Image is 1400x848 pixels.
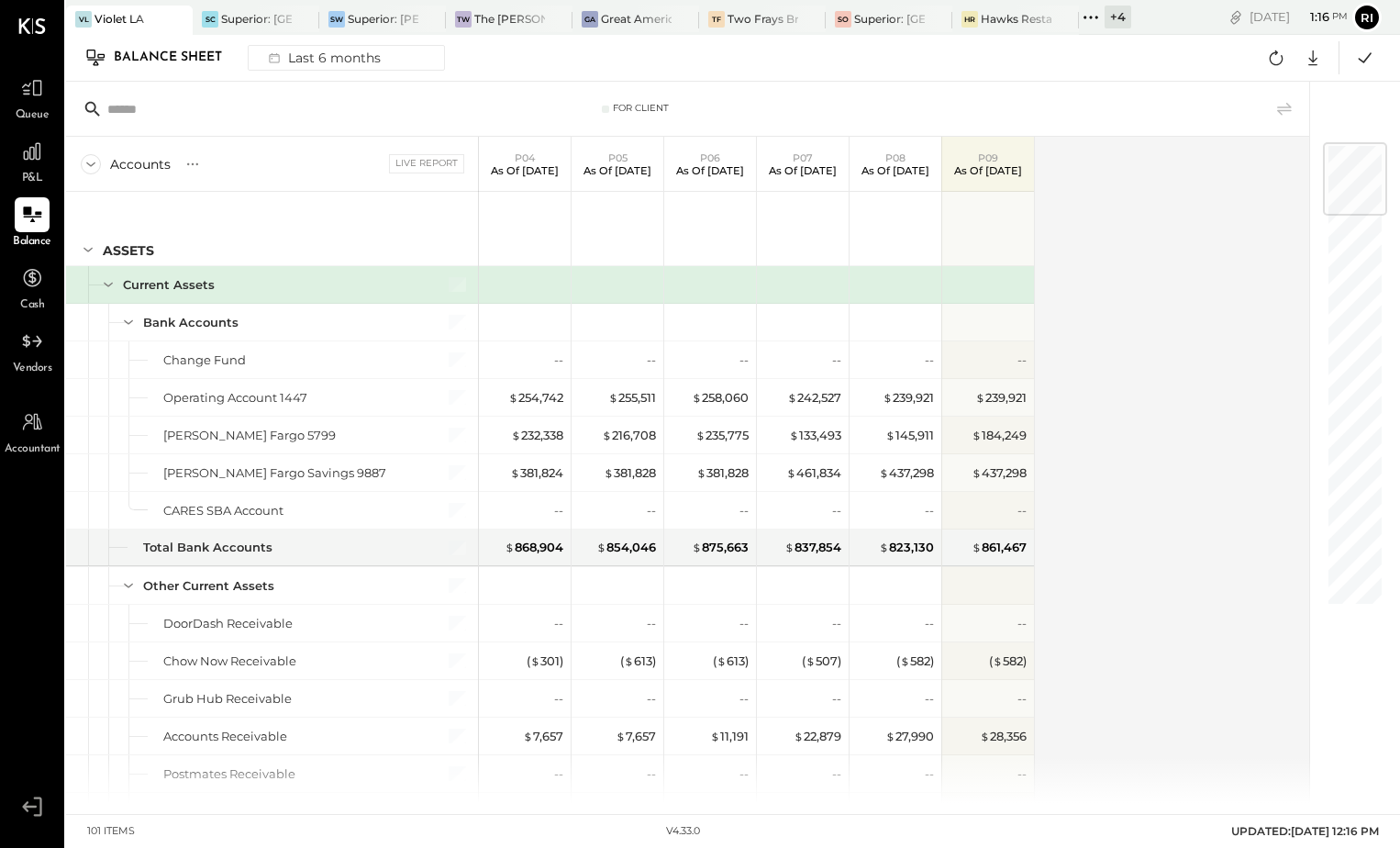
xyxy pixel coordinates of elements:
[972,428,982,442] span: $
[505,540,515,554] span: $
[620,653,656,670] div: ( 613 )
[1017,803,1027,820] div: --
[900,653,910,668] span: $
[739,502,749,519] div: --
[123,276,215,294] div: Current Assets
[710,729,720,743] span: $
[980,729,990,743] span: $
[103,241,154,260] div: ASSETS
[1231,824,1379,838] span: UPDATED: [DATE] 12:16 PM
[554,765,563,783] div: --
[787,389,841,407] div: 242,527
[608,151,628,164] span: P05
[616,728,656,745] div: 7,657
[713,653,749,670] div: ( 613 )
[739,615,749,632] div: --
[789,428,799,442] span: $
[143,577,274,595] div: Other Current Assets
[972,464,1027,482] div: 437,298
[692,539,749,556] div: 875,663
[861,164,929,177] p: As of [DATE]
[554,690,563,708] div: --
[925,502,934,519] div: --
[554,351,563,369] div: --
[1,71,63,124] a: Queue
[16,107,50,124] span: Queue
[981,11,1051,27] div: Hawks Restaurant
[879,465,889,480] span: $
[954,164,1022,177] p: As of [DATE]
[647,765,656,783] div: --
[793,151,813,164] span: P07
[491,164,559,177] p: As of [DATE]
[700,151,720,164] span: P06
[647,351,656,369] div: --
[972,427,1027,444] div: 184,249
[647,615,656,632] div: --
[832,615,841,632] div: --
[925,351,934,369] div: --
[601,11,672,27] div: Great American Music Hall
[883,389,934,407] div: 239,921
[787,390,797,405] span: $
[647,502,656,519] div: --
[1017,765,1027,783] div: --
[505,539,563,556] div: 868,904
[20,297,44,314] span: Cash
[258,46,388,70] div: Last 6 months
[666,824,700,839] div: v 4.33.0
[87,824,135,839] div: 101 items
[596,539,656,556] div: 854,046
[728,11,798,27] div: Two Frays Brewery
[163,653,296,670] div: Chow Now Receivable
[248,45,445,71] button: Last 6 months
[879,464,934,482] div: 437,298
[1017,351,1027,369] div: --
[5,441,61,458] span: Accountant
[879,539,934,556] div: 823,130
[710,728,749,745] div: 11,191
[972,539,1027,556] div: 861,467
[511,428,521,442] span: $
[604,465,614,480] span: $
[885,427,934,444] div: 145,911
[1017,615,1027,632] div: --
[1,134,63,187] a: P&L
[508,390,518,405] span: $
[980,728,1027,745] div: 28,356
[328,11,345,28] div: SW
[510,464,563,482] div: 381,824
[163,351,246,369] div: Change Fund
[510,465,520,480] span: $
[114,43,240,73] div: Balance Sheet
[885,729,895,743] span: $
[692,540,702,554] span: $
[786,465,796,480] span: $
[613,102,669,115] div: For Client
[163,502,283,519] div: CARES SBA Account
[13,361,52,377] span: Vendors
[22,171,43,187] span: P&L
[163,464,386,482] div: [PERSON_NAME] Fargo Savings 9887
[717,653,727,668] span: $
[143,539,272,556] div: Total Bank Accounts
[696,465,706,480] span: $
[1017,502,1027,519] div: --
[972,465,982,480] span: $
[978,151,998,164] span: P09
[692,390,702,405] span: $
[832,803,841,820] div: --
[885,151,906,164] span: P08
[163,765,295,783] div: Postmates Receivable
[1227,7,1245,27] div: copy link
[784,540,794,554] span: $
[1250,8,1348,26] div: [DATE]
[789,427,841,444] div: 133,493
[583,164,651,177] p: As of [DATE]
[832,765,841,783] div: --
[508,389,563,407] div: 254,742
[348,11,418,27] div: Superior: [PERSON_NAME]
[784,539,841,556] div: 837,854
[993,653,1003,668] span: $
[647,803,656,820] div: --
